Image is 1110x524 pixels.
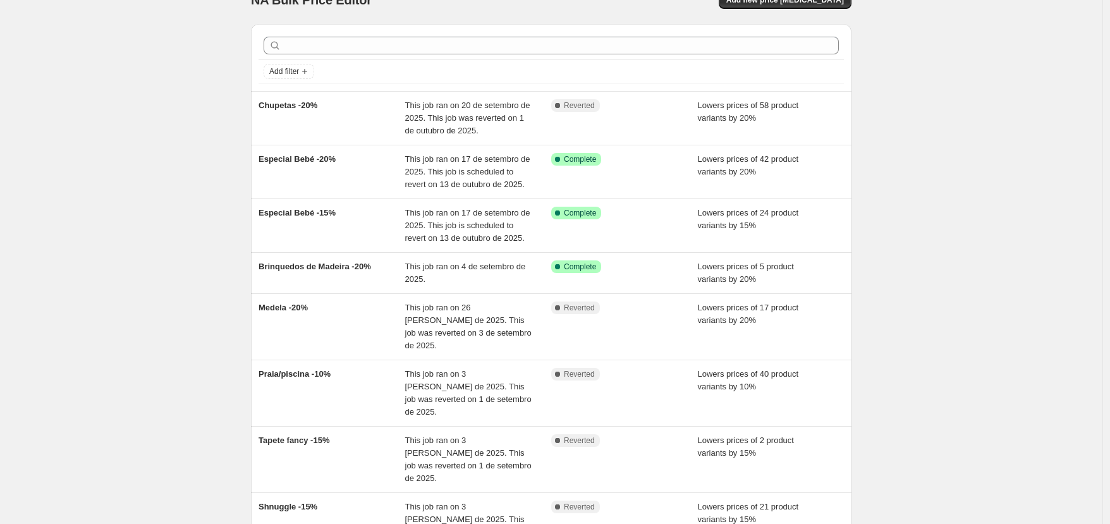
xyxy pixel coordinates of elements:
span: This job ran on 26 [PERSON_NAME] de 2025. This job was reverted on 3 de setembro de 2025. [405,303,532,350]
span: This job ran on 17 de setembro de 2025. This job is scheduled to revert on 13 de outubro de 2025. [405,208,530,243]
span: Lowers prices of 21 product variants by 15% [698,502,799,524]
span: Praia/piscina -10% [259,369,331,379]
span: This job ran on 20 de setembro de 2025. This job was reverted on 1 de outubro de 2025. [405,101,530,135]
span: This job ran on 17 de setembro de 2025. This job is scheduled to revert on 13 de outubro de 2025. [405,154,530,189]
span: Shnuggle -15% [259,502,317,511]
span: Reverted [564,436,595,446]
span: This job ran on 3 [PERSON_NAME] de 2025. This job was reverted on 1 de setembro de 2025. [405,436,532,483]
span: Add filter [269,66,299,76]
span: Tapete fancy -15% [259,436,329,445]
span: Brinquedos de Madeira -20% [259,262,371,271]
span: Especial Bebé -20% [259,154,336,164]
span: Lowers prices of 24 product variants by 15% [698,208,799,230]
span: Especial Bebé -15% [259,208,336,217]
span: Complete [564,262,596,272]
span: Complete [564,154,596,164]
span: Lowers prices of 5 product variants by 20% [698,262,794,284]
span: Reverted [564,303,595,313]
span: This job ran on 3 [PERSON_NAME] de 2025. This job was reverted on 1 de setembro de 2025. [405,369,532,417]
span: Reverted [564,502,595,512]
span: Reverted [564,101,595,111]
span: Medela -20% [259,303,308,312]
span: This job ran on 4 de setembro de 2025. [405,262,526,284]
button: Add filter [264,64,314,79]
span: Lowers prices of 42 product variants by 20% [698,154,799,176]
span: Complete [564,208,596,218]
span: Reverted [564,369,595,379]
span: Chupetas -20% [259,101,317,110]
span: Lowers prices of 58 product variants by 20% [698,101,799,123]
span: Lowers prices of 2 product variants by 15% [698,436,794,458]
span: Lowers prices of 17 product variants by 20% [698,303,799,325]
span: Lowers prices of 40 product variants by 10% [698,369,799,391]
